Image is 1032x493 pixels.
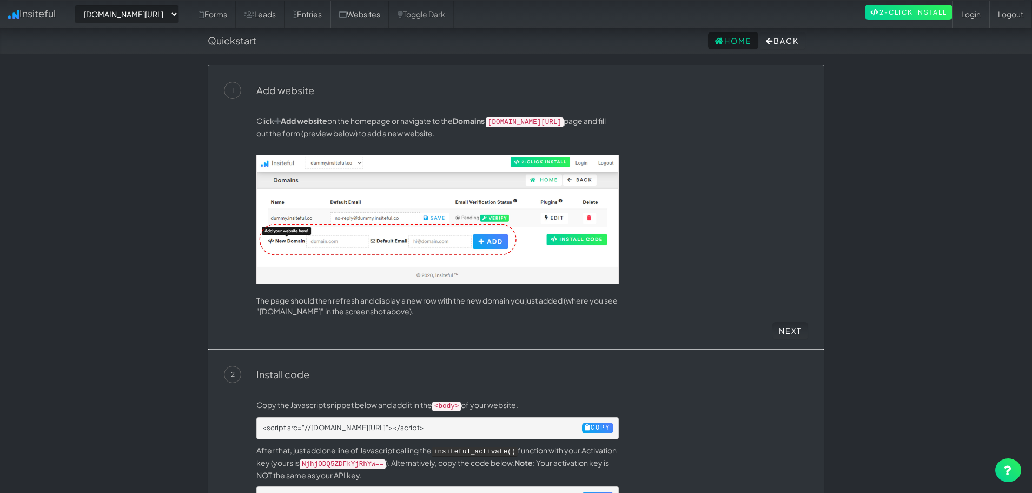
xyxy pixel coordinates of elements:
button: Back [759,32,805,49]
button: Copy [582,423,613,433]
a: Home [708,32,758,49]
a: Domains [453,116,485,126]
code: [DOMAIN_NAME][URL] [486,117,564,127]
p: The page should then refresh and display a new row with the new domain you just added (where you ... [256,295,619,317]
a: 2-Click Install [865,5,952,20]
span: 2 [224,366,241,383]
a: Login [952,1,989,28]
kbd: insiteful_activate() [432,447,518,457]
code: <body> [432,402,461,411]
h4: Quickstart [208,35,256,46]
a: Forms [190,1,236,28]
p: After that, just add one line of Javascript calling the function with your Activation key (yours ... [256,445,619,481]
a: Entries [285,1,330,28]
b: Note [514,458,533,468]
a: Websites [330,1,389,28]
a: Install code [256,368,309,380]
a: Toggle Dark [389,1,454,28]
img: add-domain.jpg [256,155,619,284]
a: Leads [236,1,285,28]
span: 1 [224,82,241,99]
p: Copy the Javascript snippet below and add it in the of your website. [256,399,619,412]
a: Logout [989,1,1032,28]
a: Add website [274,116,327,126]
img: icon.png [8,10,19,19]
a: Next [772,322,808,339]
span: <script src="//[DOMAIN_NAME][URL]"></script> [262,423,424,432]
a: Add website [256,84,314,96]
p: Click on the homepage or navigate to the page and fill out the form (preview below) to add a new ... [256,115,619,139]
code: NjhjODQ5ZDFkYjRhYw== [300,459,386,469]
